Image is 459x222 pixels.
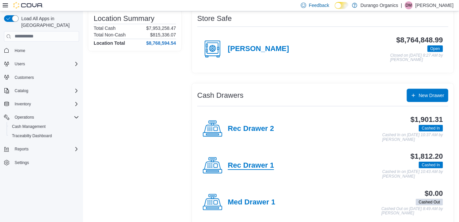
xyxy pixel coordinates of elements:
span: Reports [12,145,79,153]
span: Cashed In [419,125,443,132]
button: Users [12,60,28,68]
h3: Store Safe [197,15,232,23]
span: Inventory [12,100,79,108]
button: Cash Management [7,122,82,131]
span: Operations [15,115,34,120]
button: Catalog [12,87,31,95]
button: New Drawer [407,89,448,102]
span: Traceabilty Dashboard [12,133,52,139]
span: Cash Management [9,123,79,131]
span: Home [15,48,25,53]
span: DM [406,1,412,9]
h3: $1,901.31 [411,116,443,124]
span: Open [427,45,443,52]
p: $815,336.07 [150,32,176,37]
button: Inventory [12,100,34,108]
span: Feedback [309,2,329,9]
span: Reports [15,146,29,152]
h4: Rec Drawer 1 [228,161,274,170]
span: Customers [15,75,34,80]
p: Cashed Out on [DATE] 8:49 AM by [PERSON_NAME] [382,207,443,216]
span: Cashed Out [416,199,443,205]
button: Settings [1,158,82,167]
button: Customers [1,73,82,82]
h3: Cash Drawers [197,91,243,99]
button: Home [1,46,82,55]
p: $7,953,258.47 [146,26,176,31]
input: Dark Mode [335,2,349,9]
span: Customers [12,73,79,82]
span: Home [12,46,79,55]
span: Users [15,61,25,67]
a: Cash Management [9,123,48,131]
span: Catalog [12,87,79,95]
h3: $8,764,848.99 [396,36,443,44]
span: Cashed Out [419,199,440,205]
button: Inventory [1,99,82,109]
div: Daniel Mendoza [405,1,413,9]
a: Settings [12,159,32,167]
button: Reports [1,144,82,154]
h3: $0.00 [425,190,443,197]
span: Load All Apps in [GEOGRAPHIC_DATA] [19,15,79,28]
span: Inventory [15,101,31,107]
p: Closed on [DATE] 8:27 AM by [PERSON_NAME] [390,53,443,62]
h4: [PERSON_NAME] [228,45,289,53]
button: Users [1,59,82,69]
h4: Rec Drawer 2 [228,125,274,133]
span: Settings [12,158,79,167]
p: Cashed In on [DATE] 10:43 AM by [PERSON_NAME] [382,170,443,179]
span: Operations [12,113,79,121]
h3: $1,812.20 [411,152,443,160]
button: Traceabilty Dashboard [7,131,82,140]
p: Durango Organics [361,1,399,9]
span: Traceabilty Dashboard [9,132,79,140]
span: Cashed In [422,162,440,168]
button: Reports [12,145,31,153]
a: Traceabilty Dashboard [9,132,54,140]
h4: $8,768,594.54 [146,40,176,46]
h6: Total Cash [94,26,116,31]
span: Cash Management [12,124,46,129]
span: Users [12,60,79,68]
span: Cashed In [422,125,440,131]
p: Cashed In on [DATE] 10:37 AM by [PERSON_NAME] [382,133,443,142]
button: Operations [1,113,82,122]
a: Customers [12,74,37,82]
h6: Total Non-Cash [94,32,126,37]
span: Cashed In [419,162,443,168]
span: Catalog [15,88,28,93]
button: Catalog [1,86,82,95]
h3: Location Summary [94,15,154,23]
p: | [401,1,402,9]
a: Home [12,47,28,55]
h4: Location Total [94,40,125,46]
h4: Med Drawer 1 [228,198,275,207]
button: Operations [12,113,37,121]
span: Open [430,46,440,52]
p: [PERSON_NAME] [415,1,454,9]
span: New Drawer [419,92,444,99]
nav: Complex example [4,43,79,185]
span: Settings [15,160,29,165]
img: Cova [13,2,43,9]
